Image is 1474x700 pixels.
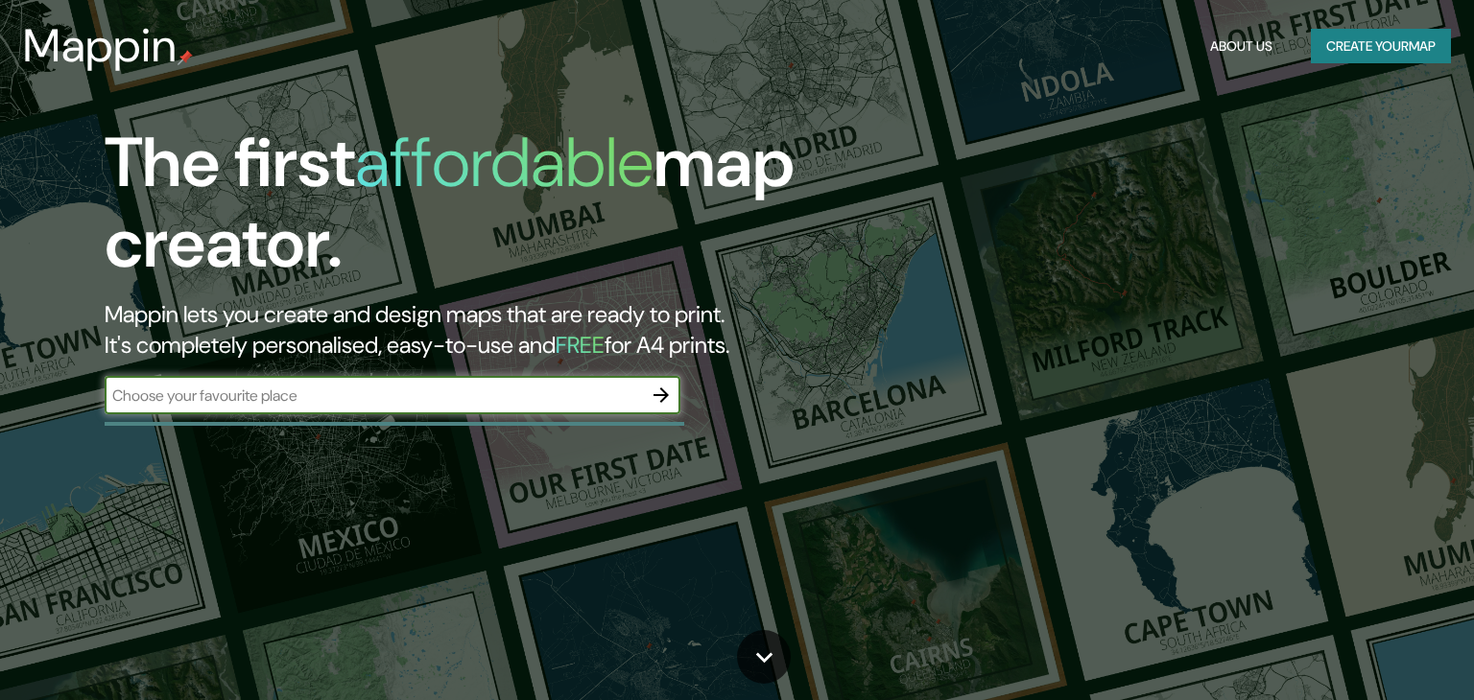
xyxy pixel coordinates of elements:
[105,299,842,361] h2: Mappin lets you create and design maps that are ready to print. It's completely personalised, eas...
[1311,29,1451,64] button: Create yourmap
[1202,29,1280,64] button: About Us
[105,385,642,407] input: Choose your favourite place
[355,118,654,207] h1: affordable
[178,50,193,65] img: mappin-pin
[556,330,605,360] h5: FREE
[23,19,178,73] h3: Mappin
[105,123,842,299] h1: The first map creator.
